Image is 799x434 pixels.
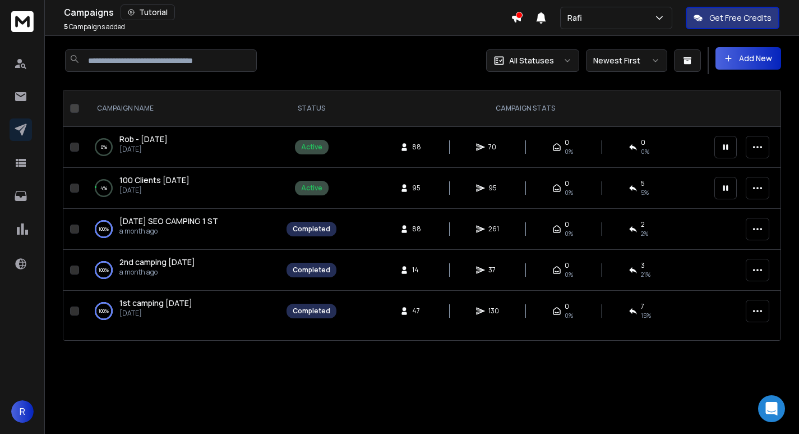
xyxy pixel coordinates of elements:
[84,209,280,250] td: 100%[DATE] SEO CAMPING 1 STa month ago
[64,22,125,31] p: Campaigns added
[412,143,423,152] span: 88
[565,270,573,279] span: 0%
[99,305,109,317] p: 100 %
[641,138,645,147] span: 0
[11,400,34,423] button: R
[119,298,192,308] span: 1st camping [DATE]
[565,220,569,229] span: 0
[84,90,280,127] th: CAMPAIGN NAME
[121,4,175,20] button: Tutorial
[119,309,192,318] p: [DATE]
[301,143,322,152] div: Active
[119,186,190,195] p: [DATE]
[641,220,645,229] span: 2
[565,302,569,311] span: 0
[488,225,500,234] span: 261
[119,298,192,309] a: 1st camping [DATE]
[412,184,423,193] span: 95
[565,138,569,147] span: 0
[565,179,569,188] span: 0
[119,145,168,154] p: [DATE]
[488,266,500,275] span: 37
[565,311,573,320] span: 0%
[412,307,423,316] span: 47
[686,7,779,29] button: Get Free Credits
[84,250,280,291] td: 100%2nd camping [DATE]a month ago
[301,184,322,193] div: Active
[565,147,573,156] span: 0%
[101,141,107,153] p: 0 %
[84,168,280,209] td: 4%100 Clients [DATE][DATE]
[84,291,280,332] td: 100%1st camping [DATE][DATE]
[119,268,195,277] p: a month ago
[565,188,573,197] span: 0%
[412,225,423,234] span: 88
[641,261,645,270] span: 3
[119,134,168,144] span: Rob - [DATE]
[641,229,648,238] span: 2 %
[488,184,500,193] span: 95
[119,257,195,267] span: 2nd camping [DATE]
[293,307,330,316] div: Completed
[509,55,554,66] p: All Statuses
[119,175,190,185] span: 100 Clients [DATE]
[84,127,280,168] td: 0%Rob - [DATE][DATE]
[565,261,569,270] span: 0
[119,175,190,186] a: 100 Clients [DATE]
[119,257,195,268] a: 2nd camping [DATE]
[293,266,330,275] div: Completed
[64,4,511,20] div: Campaigns
[641,302,644,311] span: 7
[412,266,423,275] span: 14
[343,90,708,127] th: CAMPAIGN STATS
[586,49,667,72] button: Newest First
[641,179,645,188] span: 5
[64,22,68,31] span: 5
[488,307,500,316] span: 130
[119,216,218,226] span: [DATE] SEO CAMPING 1 ST
[293,225,330,234] div: Completed
[119,227,218,236] p: a month ago
[100,182,107,194] p: 4 %
[715,47,781,70] button: Add New
[119,216,218,227] a: [DATE] SEO CAMPING 1 ST
[758,395,785,422] div: Open Intercom Messenger
[99,264,109,276] p: 100 %
[709,12,772,24] p: Get Free Credits
[280,90,343,127] th: STATUS
[641,270,650,279] span: 21 %
[119,134,168,145] a: Rob - [DATE]
[488,143,500,152] span: 70
[99,223,109,235] p: 100 %
[641,311,651,320] span: 15 %
[641,147,649,156] span: 0 %
[565,229,573,238] span: 0%
[567,12,586,24] p: Rafi
[641,188,649,197] span: 5 %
